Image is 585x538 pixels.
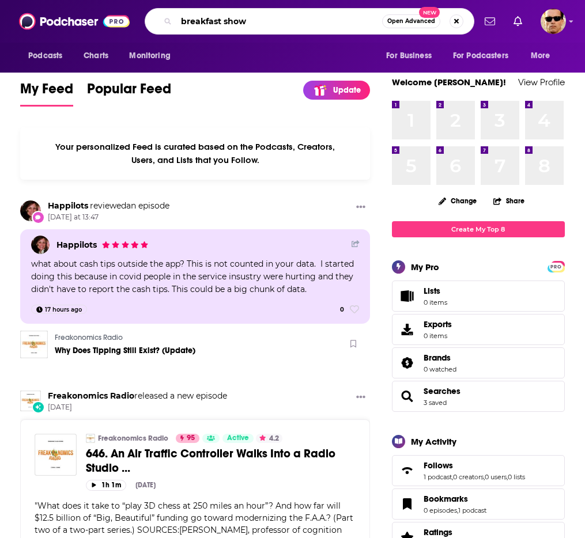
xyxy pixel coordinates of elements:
a: PRO [549,262,563,270]
span: Lists [424,286,447,296]
a: Freakonomics Radio [55,333,123,342]
a: 0 watched [424,365,456,373]
button: open menu [523,45,565,67]
div: an episode [48,200,169,211]
a: Happilots [56,240,97,250]
a: Update [303,81,370,100]
span: Popular Feed [87,80,171,104]
img: 646. An Air Traffic Controller Walks Into a Radio Studio ... [35,434,77,476]
span: 0 items [424,298,447,306]
a: Share Button [352,240,360,248]
h3: released a new episode [48,391,227,401]
a: Show notifications dropdown [509,12,527,31]
span: Searches [392,381,565,412]
a: Searches [424,386,461,396]
span: Lists [424,286,440,296]
div: [DATE] [135,481,156,489]
span: New [419,7,440,18]
span: Exports [396,321,419,338]
span: 646. An Air Traffic Controller Walks Into a Radio Studio ... [86,446,335,475]
div: Happilots's Rating: 5 out of 5 [101,238,149,252]
span: Open Advanced [387,18,435,24]
a: 1 podcast [424,473,452,481]
button: open menu [446,45,525,67]
a: Follows [396,463,419,479]
span: Lists [396,288,419,304]
span: reviewed [90,200,126,211]
a: 646. An Air Traffic Controller Walks Into a Radio Studio ... [86,446,356,475]
img: Why Does Tipping Still Exist? (Update) [20,331,48,358]
span: Follows [424,460,453,471]
span: 17 hours ago [45,304,82,316]
span: For Podcasters [453,48,508,64]
a: Why Does Tipping Still Exist? (Update) [55,346,195,355]
img: Happilots [31,236,50,254]
a: Follows [424,460,525,471]
a: 0 users [485,473,507,481]
p: Update [333,85,361,95]
span: My Feed [20,80,73,104]
button: Share [493,190,525,212]
img: Happilots [20,200,41,221]
span: 0 items [424,332,452,340]
span: 0 [340,305,344,315]
span: Logged in as karldevries [541,9,566,34]
a: Create My Top 8 [392,221,565,237]
span: Follows [392,455,565,486]
a: Brands [424,353,456,363]
span: Ratings [424,527,452,537]
a: View Profile [518,77,565,88]
span: PRO [549,263,563,271]
span: Bookmarks [424,494,468,504]
img: Freakonomics Radio [20,391,41,411]
a: Lists [392,281,565,312]
a: Ratings [424,527,491,537]
div: Search podcasts, credits, & more... [145,8,474,35]
span: Brands [424,353,451,363]
a: 95 [176,434,199,443]
button: Open AdvancedNew [382,14,440,28]
a: Searches [396,388,419,404]
span: , [452,473,453,481]
img: User Profile [541,9,566,34]
a: 0 creators [453,473,484,481]
button: open menu [378,45,446,67]
img: Podchaser - Follow, Share and Rate Podcasts [19,10,130,32]
button: open menu [121,45,185,67]
button: Change [432,194,484,208]
span: , [507,473,508,481]
button: Show More Button [352,391,370,405]
span: [DATE] at 13:47 [48,213,169,222]
a: 1 podcast [458,506,486,514]
div: My Pro [411,262,439,272]
span: , [484,473,485,481]
a: Show notifications dropdown [480,12,500,31]
a: Freakonomics Radio [48,391,134,401]
a: 0 lists [508,473,525,481]
a: Bookmarks [396,496,419,512]
span: Exports [424,319,452,329]
a: Active [222,434,254,443]
a: 0 episodes [424,506,457,514]
span: 95 [187,433,195,444]
button: 1h 1m [86,480,126,491]
div: New Episode [32,401,44,414]
span: Brands [392,347,565,378]
div: My Activity [411,436,456,447]
button: 4.2 [256,434,282,443]
a: Welcome [PERSON_NAME]! [392,77,506,88]
span: For Business [386,48,432,64]
img: Freakonomics Radio [86,434,95,443]
div: Your personalized Feed is curated based on the Podcasts, Creators, Users, and Lists that you Follow. [20,127,370,180]
a: 3 saved [424,399,447,407]
a: My Feed [20,80,73,107]
a: Popular Feed [87,80,171,107]
a: Freakonomics Radio [98,434,168,443]
span: [DATE] [48,403,227,412]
